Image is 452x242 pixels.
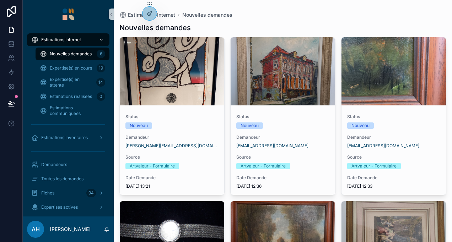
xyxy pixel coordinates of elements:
[119,23,191,33] h1: Nouvelles demandes
[230,37,335,195] a: StatusNouveauDemandeur[EMAIL_ADDRESS][DOMAIN_NAME]SourceArtvaleur - FormulaireDate Demande[DATE] ...
[341,37,446,195] a: StatusNouveauDemandeur[EMAIL_ADDRESS][DOMAIN_NAME]SourceArtvaleur - FormulaireDate Demande[DATE] ...
[236,183,329,189] span: [DATE] 12:36
[125,183,219,189] span: [DATE] 13:21
[27,187,109,199] a: Fiches94
[125,134,219,140] span: Demandeur
[23,28,114,216] div: scrollable content
[119,37,225,195] a: StatusNouveauDemandeur[PERSON_NAME][EMAIL_ADDRESS][DOMAIN_NAME]SourceArtvaleur - FormulaireDate D...
[236,143,308,149] a: [EMAIL_ADDRESS][DOMAIN_NAME]
[50,77,93,88] span: Expertise(s) en attente
[241,122,259,129] div: Nouveau
[50,51,92,57] span: Nouvelles demandes
[97,92,105,101] div: 0
[347,154,440,160] span: Source
[347,143,419,149] a: [EMAIL_ADDRESS][DOMAIN_NAME]
[27,172,109,185] a: Toutes les demandes
[236,114,329,120] span: Status
[41,37,81,43] span: Estimations Internet
[86,189,96,197] div: 94
[41,135,88,141] span: Estimations Inventaires
[125,154,219,160] span: Source
[41,190,54,196] span: Fiches
[231,37,335,105] div: 20250930_121605.jpg
[125,143,219,149] a: [PERSON_NAME][EMAIL_ADDRESS][DOMAIN_NAME]
[27,33,109,46] a: Estimations Internet
[236,134,329,140] span: Demandeur
[125,175,219,181] span: Date Demande
[96,78,105,87] div: 14
[50,65,92,71] span: Expertise(s) en cours
[41,162,67,167] span: Demandeurs
[128,11,175,18] span: Estimations Internet
[347,114,440,120] span: Status
[120,37,224,105] div: IMG_1133.jpeg
[27,131,109,144] a: Estimations Inventaires
[182,11,232,18] a: Nouvelles demandes
[347,134,440,140] span: Demandeur
[347,183,440,189] span: [DATE] 12:33
[351,163,397,169] div: Artvaleur - Formulaire
[236,154,329,160] span: Source
[119,11,175,18] a: Estimations Internet
[236,175,329,181] span: Date Demande
[351,122,370,129] div: Nouveau
[32,225,40,233] span: AH
[97,64,105,72] div: 19
[125,114,219,120] span: Status
[41,204,78,210] span: Expertises actives
[347,175,440,181] span: Date Demande
[97,50,105,58] div: 6
[50,94,92,99] span: Estimations réalisées
[36,76,109,89] a: Expertise(s) en attente14
[36,90,109,103] a: Estimations réalisées0
[27,201,109,214] a: Expertises actives
[36,104,109,117] a: Estimations communiquées
[341,37,446,105] div: 20250930_121101.jpg
[63,9,74,20] img: App logo
[50,226,91,233] p: [PERSON_NAME]
[27,158,109,171] a: Demandeurs
[241,163,286,169] div: Artvaleur - Formulaire
[130,122,148,129] div: Nouveau
[50,105,102,116] span: Estimations communiquées
[36,62,109,75] a: Expertise(s) en cours19
[36,48,109,60] a: Nouvelles demandes6
[130,163,175,169] div: Artvaleur - Formulaire
[41,176,84,182] span: Toutes les demandes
